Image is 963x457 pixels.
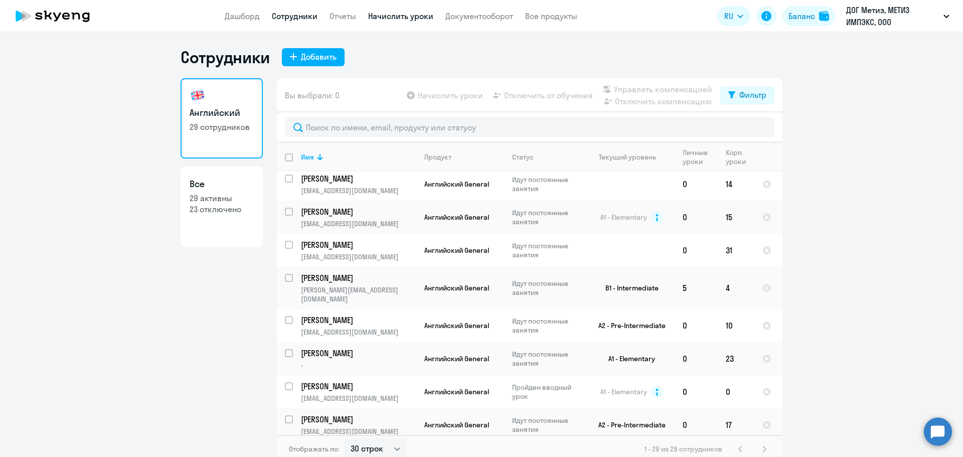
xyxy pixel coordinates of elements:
[683,148,711,166] div: Личные уроки
[301,348,416,359] a: [PERSON_NAME]
[301,348,414,359] p: [PERSON_NAME]
[190,121,254,132] p: 29 сотрудников
[720,86,774,104] button: Фильтр
[282,48,345,66] button: Добавить
[272,11,317,21] a: Сотрудники
[301,315,414,326] p: [PERSON_NAME]
[675,309,718,342] td: 0
[301,206,416,217] a: [PERSON_NAME]
[190,178,254,191] h3: Все
[683,148,717,166] div: Личные уроки
[718,342,754,375] td: 23
[301,427,416,436] p: [EMAIL_ADDRESS][DOMAIN_NAME]
[301,239,414,250] p: [PERSON_NAME]
[301,173,414,184] p: [PERSON_NAME]
[819,11,829,21] img: balance
[717,6,750,26] button: RU
[512,153,534,162] div: Статус
[301,219,416,228] p: [EMAIL_ADDRESS][DOMAIN_NAME]
[301,272,416,283] a: [PERSON_NAME]
[424,387,489,396] span: Английский General
[512,279,581,297] p: Идут постоянные занятия
[368,11,433,21] a: Начислить уроки
[718,234,754,267] td: 31
[424,153,451,162] div: Продукт
[846,4,939,28] p: ДОГ Метиз, МЕТИЗ ИМПЭКС, ООО
[581,408,675,441] td: A2 - Pre-Intermediate
[512,153,581,162] div: Статус
[718,201,754,234] td: 15
[675,375,718,408] td: 0
[581,267,675,309] td: B1 - Intermediate
[739,89,766,101] div: Фильтр
[301,381,416,392] a: [PERSON_NAME]
[599,153,656,162] div: Текущий уровень
[718,309,754,342] td: 10
[581,342,675,375] td: A1 - Elementary
[445,11,513,21] a: Документооборот
[512,416,581,434] p: Идут постоянные занятия
[190,87,206,103] img: english
[301,173,416,184] a: [PERSON_NAME]
[512,350,581,368] p: Идут постоянные занятия
[301,361,416,370] p: -
[424,354,489,363] span: Английский General
[675,342,718,375] td: 0
[424,180,489,189] span: Английский General
[718,375,754,408] td: 0
[675,168,718,201] td: 0
[726,148,747,166] div: Корп. уроки
[512,317,581,335] p: Идут постоянные занятия
[301,285,416,303] p: [PERSON_NAME][EMAIL_ADDRESS][DOMAIN_NAME]
[675,408,718,441] td: 0
[301,153,416,162] div: Имя
[190,193,254,204] p: 29 активны
[301,394,416,403] p: [EMAIL_ADDRESS][DOMAIN_NAME]
[330,11,356,21] a: Отчеты
[289,444,340,453] span: Отображать по:
[301,272,414,283] p: [PERSON_NAME]
[581,309,675,342] td: A2 - Pre-Intermediate
[301,414,414,425] p: [PERSON_NAME]
[600,213,647,222] span: A1 - Elementary
[645,444,722,453] span: 1 - 29 из 29 сотрудников
[301,186,416,195] p: [EMAIL_ADDRESS][DOMAIN_NAME]
[512,383,581,401] p: Пройден вводный урок
[525,11,577,21] a: Все продукты
[841,4,954,28] button: ДОГ Метиз, МЕТИЗ ИМПЭКС, ООО
[424,153,504,162] div: Продукт
[301,381,414,392] p: [PERSON_NAME]
[181,167,263,247] a: Все29 активны23 отключено
[675,234,718,267] td: 0
[675,267,718,309] td: 5
[301,315,416,326] a: [PERSON_NAME]
[718,168,754,201] td: 14
[285,89,340,101] span: Вы выбрали: 0
[782,6,835,26] button: Балансbalance
[424,213,489,222] span: Английский General
[301,239,416,250] a: [PERSON_NAME]
[181,47,270,67] h1: Сотрудники
[726,148,754,166] div: Корп. уроки
[424,283,489,292] span: Английский General
[424,321,489,330] span: Английский General
[600,387,647,396] span: A1 - Elementary
[301,206,414,217] p: [PERSON_NAME]
[225,11,260,21] a: Дашборд
[512,175,581,193] p: Идут постоянные занятия
[301,51,337,63] div: Добавить
[424,420,489,429] span: Английский General
[190,106,254,119] h3: Английский
[301,414,416,425] a: [PERSON_NAME]
[724,10,733,22] span: RU
[718,267,754,309] td: 4
[675,201,718,234] td: 0
[285,117,774,137] input: Поиск по имени, email, продукту или статусу
[301,252,416,261] p: [EMAIL_ADDRESS][DOMAIN_NAME]
[301,328,416,337] p: [EMAIL_ADDRESS][DOMAIN_NAME]
[181,78,263,159] a: Английский29 сотрудников
[301,153,314,162] div: Имя
[512,241,581,259] p: Идут постоянные занятия
[512,208,581,226] p: Идут постоянные занятия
